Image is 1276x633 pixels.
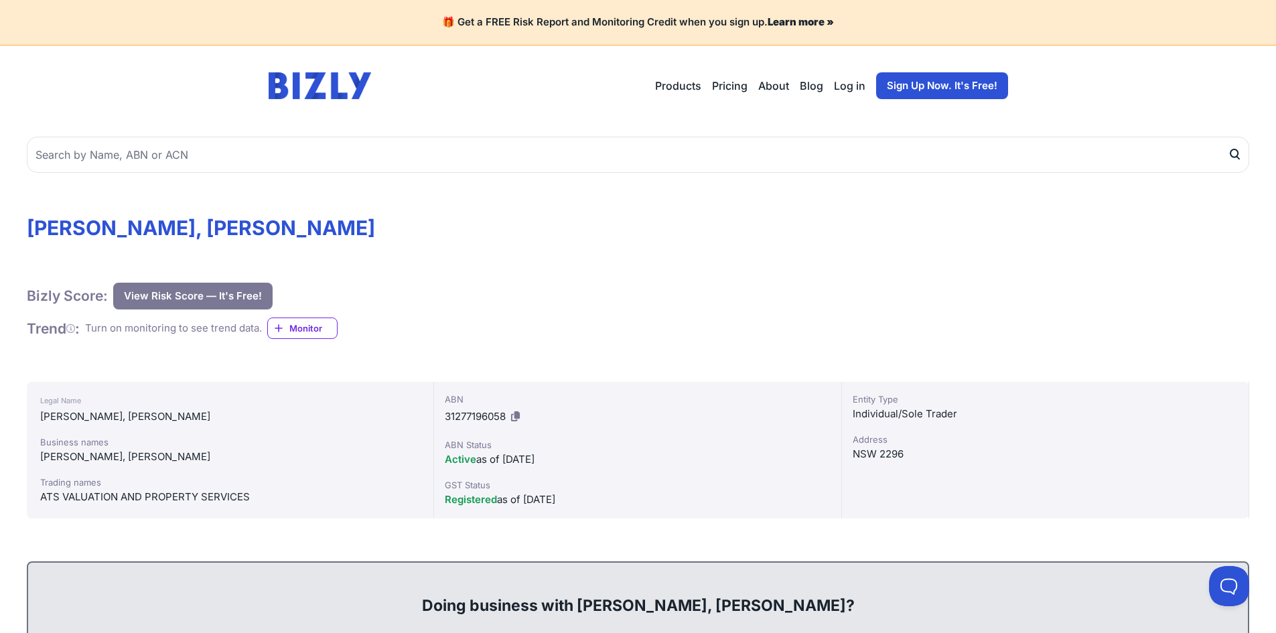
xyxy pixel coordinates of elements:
[40,409,420,425] div: [PERSON_NAME], [PERSON_NAME]
[85,321,262,336] div: Turn on monitoring to see trend data.
[445,492,830,508] div: as of [DATE]
[800,78,823,94] a: Blog
[40,449,420,465] div: [PERSON_NAME], [PERSON_NAME]
[445,493,497,506] span: Registered
[40,476,420,489] div: Trading names
[40,435,420,449] div: Business names
[27,216,1249,240] h1: [PERSON_NAME], [PERSON_NAME]
[768,15,834,28] a: Learn more »
[834,78,865,94] a: Log in
[445,453,476,466] span: Active
[445,451,830,468] div: as of [DATE]
[853,433,1238,446] div: Address
[16,16,1260,29] h4: 🎁 Get a FREE Risk Report and Monitoring Credit when you sign up.
[445,393,830,406] div: ABN
[42,573,1234,616] div: Doing business with [PERSON_NAME], [PERSON_NAME]?
[712,78,748,94] a: Pricing
[876,72,1008,99] a: Sign Up Now. It's Free!
[853,446,1238,462] div: NSW 2296
[40,489,420,505] div: ATS VALUATION AND PROPERTY SERVICES
[40,393,420,409] div: Legal Name
[445,410,506,423] span: 31277196058
[27,287,108,305] h1: Bizly Score:
[445,438,830,451] div: ABN Status
[655,78,701,94] button: Products
[27,320,80,338] h1: Trend :
[445,478,830,492] div: GST Status
[853,406,1238,422] div: Individual/Sole Trader
[1209,566,1249,606] iframe: Toggle Customer Support
[27,137,1249,173] input: Search by Name, ABN or ACN
[289,322,337,335] span: Monitor
[267,318,338,339] a: Monitor
[758,78,789,94] a: About
[853,393,1238,406] div: Entity Type
[113,283,273,309] button: View Risk Score — It's Free!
